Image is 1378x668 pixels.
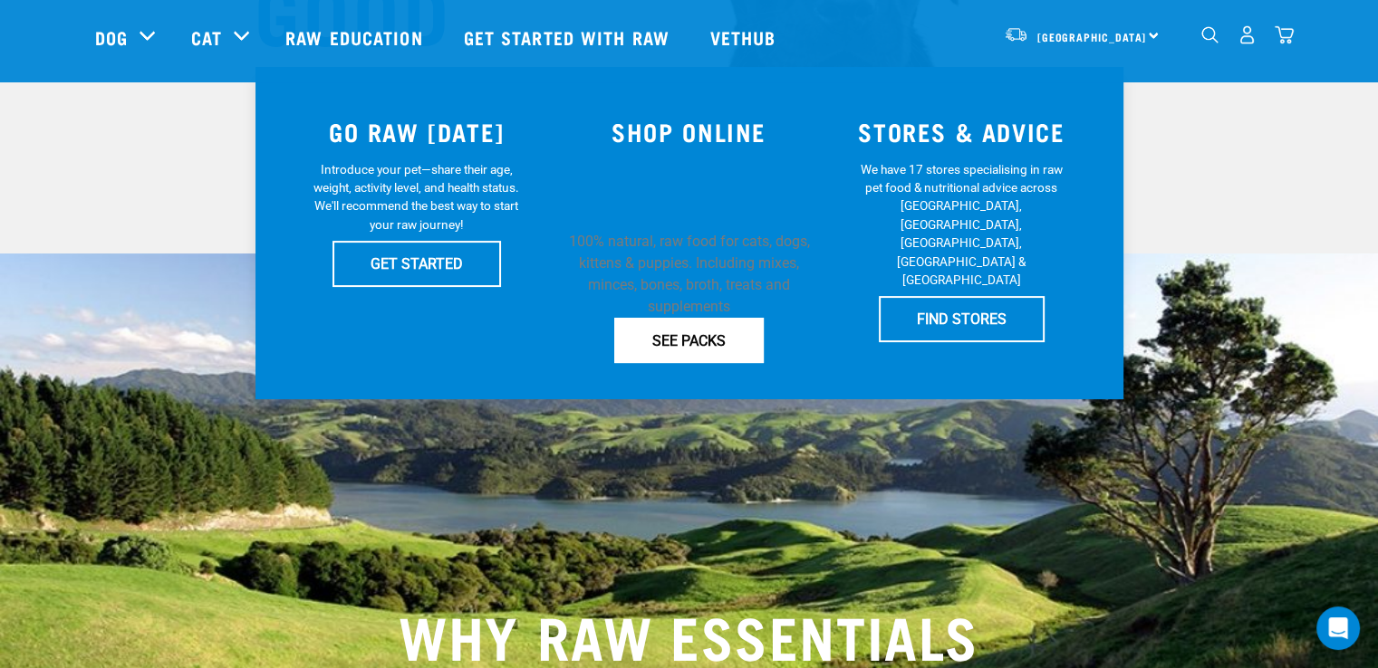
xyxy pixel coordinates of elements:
[1004,26,1028,43] img: van-moving.png
[95,602,1284,667] h2: WHY RAW ESSENTIALS
[836,118,1087,146] h3: STORES & ADVICE
[1275,25,1294,44] img: home-icon@2x.png
[564,118,814,146] h3: SHOP ONLINE
[267,1,445,73] a: Raw Education
[95,24,128,51] a: Dog
[292,118,543,146] h3: GO RAW [DATE]
[564,231,814,318] p: 100% natural, raw food for cats, dogs, kittens & puppies. Including mixes, minces, bones, broth, ...
[855,160,1068,290] p: We have 17 stores specialising in raw pet food & nutritional advice across [GEOGRAPHIC_DATA], [GE...
[692,1,799,73] a: Vethub
[1201,26,1219,43] img: home-icon-1@2x.png
[1316,606,1360,650] div: Open Intercom Messenger
[191,24,222,51] a: Cat
[446,1,692,73] a: Get started with Raw
[1238,25,1257,44] img: user.png
[614,318,764,363] a: SEE PACKS
[310,160,523,234] p: Introduce your pet—share their age, weight, activity level, and health status. We'll recommend th...
[332,241,501,286] a: GET STARTED
[879,296,1045,341] a: FIND STORES
[1037,33,1147,40] span: [GEOGRAPHIC_DATA]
